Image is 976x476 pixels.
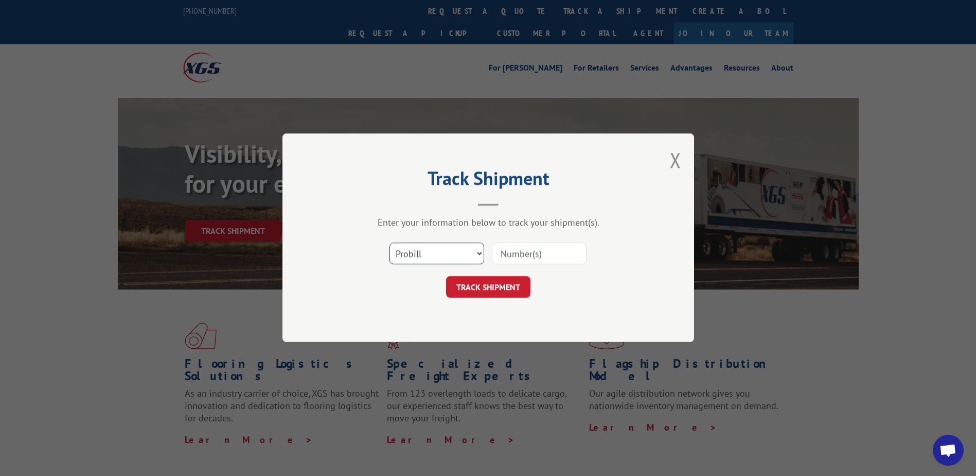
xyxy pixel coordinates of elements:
[334,171,643,191] h2: Track Shipment
[933,435,964,466] div: Open chat
[446,277,530,298] button: TRACK SHIPMENT
[334,217,643,229] div: Enter your information below to track your shipment(s).
[670,146,681,174] button: Close modal
[492,243,587,265] input: Number(s)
